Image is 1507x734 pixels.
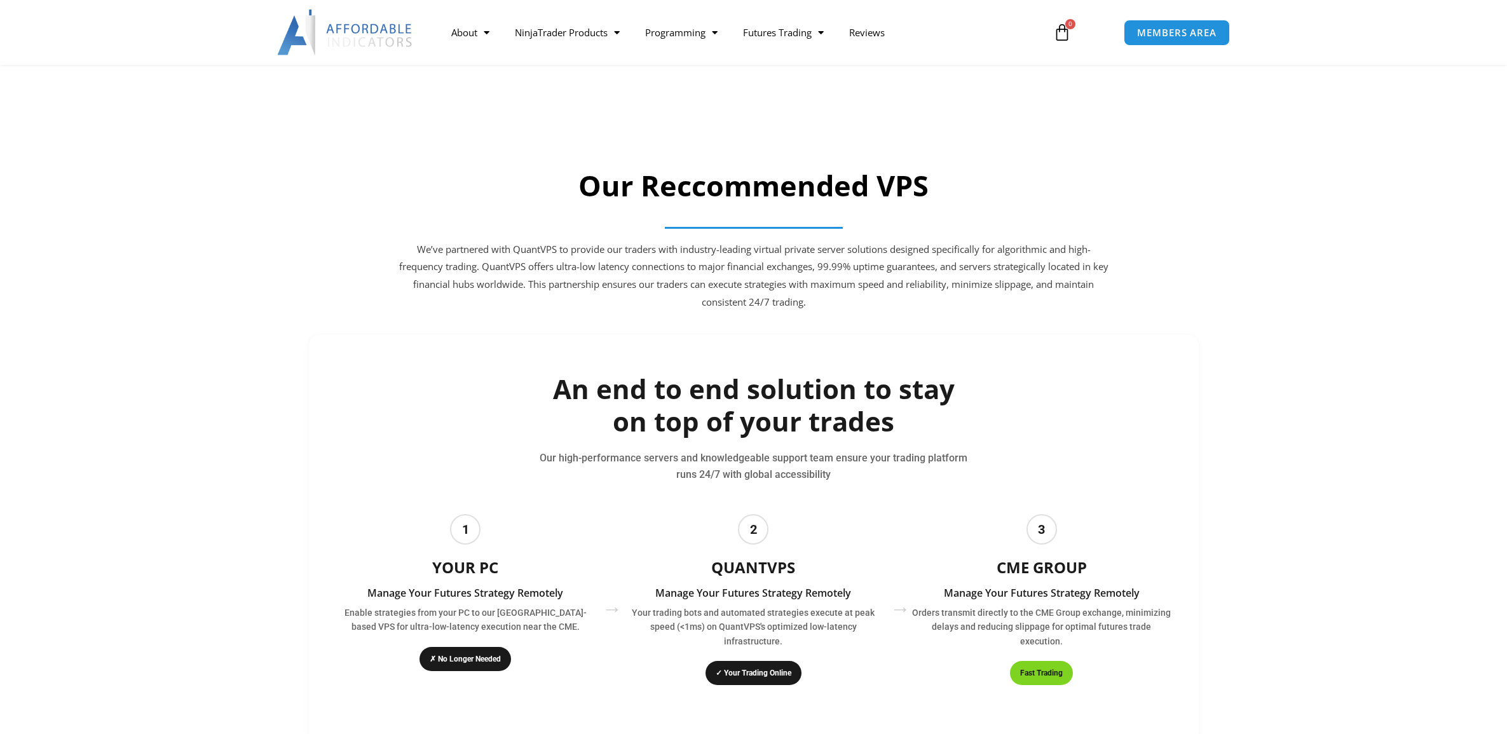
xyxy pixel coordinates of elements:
[1137,28,1217,37] span: MEMBERS AREA
[334,373,1173,437] h2: An end to end solution to stay on top of your trades
[1026,514,1057,545] div: 3
[419,647,511,671] span: ✗ No Longer Needed
[1065,19,1075,29] span: 0
[622,587,885,599] h4: Manage Your Futures Strategy Remotely
[836,18,897,47] a: Reviews
[439,18,502,47] a: About
[706,661,801,685] span: ✓ Your Trading Online
[334,557,597,577] h3: YOUR PC
[730,18,836,47] a: Futures Trading
[910,606,1173,648] p: Orders transmit directly to the CME Group exchange, minimizing delays and reducing slippage for o...
[1034,14,1090,51] a: 0
[910,587,1173,599] h4: Manage Your Futures Strategy Remotely
[334,606,597,634] p: Enable strategies from your PC to our [GEOGRAPHIC_DATA]-based VPS for ultra-low-latency execution...
[334,587,597,599] h4: Manage Your Futures Strategy Remotely
[1124,20,1230,46] a: MEMBERS AREA
[502,18,632,47] a: NinjaTrader Products
[398,241,1110,311] p: We’ve partnered with QuantVPS to provide our traders with industry-leading virtual private server...
[738,514,768,545] div: 2
[277,10,414,55] img: LogoAI | Affordable Indicators – NinjaTrader
[910,557,1173,577] h3: CME GROUP
[439,18,1039,47] nav: Menu
[398,167,1110,205] h2: Our Reccommended VPS
[632,18,730,47] a: Programming
[622,557,885,577] h3: QUANTVPS
[1010,661,1073,685] span: Fast Trading
[450,514,481,545] div: 1
[622,606,885,648] p: Your trading bots and automated strategies execute at peak speed (<1ms) on QuantVPS's optimized l...
[531,450,976,482] p: Our high-performance servers and knowledgeable support team ensure your trading platform runs 24/...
